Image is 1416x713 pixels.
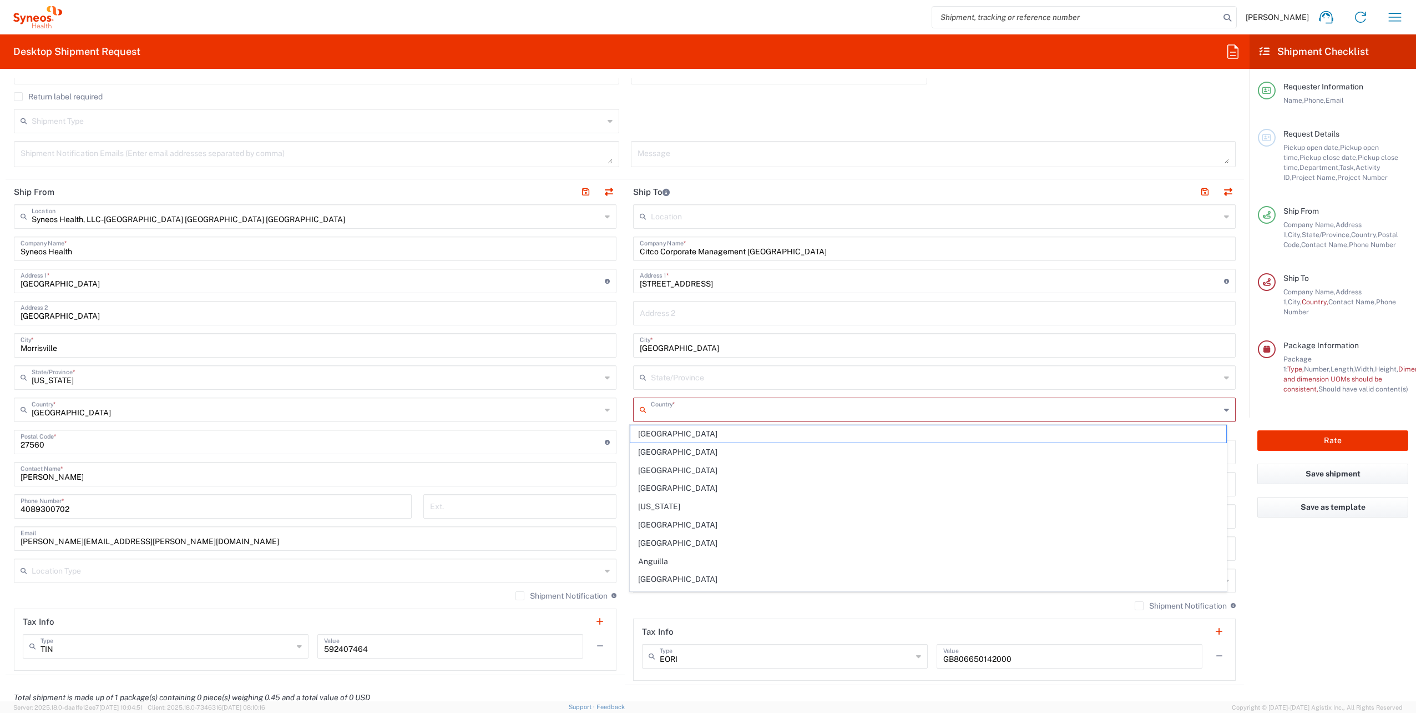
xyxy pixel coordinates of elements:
span: Company Name, [1283,288,1336,296]
span: Width, [1354,365,1375,373]
a: Support [569,704,596,710]
span: Ship To [1283,274,1309,283]
span: Project Number [1337,173,1388,182]
span: Name, [1283,96,1304,104]
span: City, [1288,298,1302,306]
span: [DATE] 08:10:16 [222,704,265,711]
span: Project Name, [1292,173,1337,182]
span: Phone, [1304,96,1326,104]
span: Task, [1339,163,1356,172]
button: Rate [1257,430,1408,451]
h2: Tax Info [642,626,674,637]
label: Shipment Notification [515,591,608,600]
span: Contact Name, [1328,298,1376,306]
h2: Desktop Shipment Request [13,45,140,58]
span: Company Name, [1283,220,1336,229]
span: Request Details [1283,129,1339,138]
span: [DATE] 10:04:51 [99,704,143,711]
span: Client: 2025.18.0-7346316 [148,704,265,711]
span: Contact Name, [1301,240,1349,249]
button: Save shipment [1257,464,1408,484]
span: Pickup close date, [1299,153,1358,162]
span: Email [1326,96,1344,104]
h2: Shipment Checklist [1260,45,1369,58]
span: [GEOGRAPHIC_DATA] [630,480,1227,497]
button: Save as template [1257,497,1408,518]
span: [GEOGRAPHIC_DATA] [630,571,1227,588]
span: Server: 2025.18.0-daa1fe12ee7 [13,704,143,711]
span: Should have valid content(s) [1318,385,1408,393]
span: Requester Information [1283,82,1363,91]
span: Anguilla [630,553,1227,570]
span: [PERSON_NAME] [1246,12,1309,22]
span: Pickup open date, [1283,143,1340,152]
a: Feedback [596,704,625,710]
span: Copyright © [DATE]-[DATE] Agistix Inc., All Rights Reserved [1232,702,1403,712]
span: Length, [1331,365,1354,373]
div: This field is required [633,422,1236,432]
label: Shipment Notification [1135,601,1227,610]
span: Country, [1302,298,1328,306]
span: Country, [1351,230,1378,239]
h2: Tax Info [23,616,54,627]
h2: Ship From [14,187,54,198]
span: [US_STATE] [630,498,1227,515]
span: Height, [1375,365,1398,373]
span: [GEOGRAPHIC_DATA] [630,535,1227,552]
span: State/Province, [1302,230,1351,239]
span: City, [1288,230,1302,239]
span: Phone Number [1349,240,1396,249]
span: Package Information [1283,341,1359,350]
input: Shipment, tracking or reference number [932,7,1220,28]
span: [GEOGRAPHIC_DATA] [630,516,1227,534]
span: Department, [1299,163,1339,172]
span: [GEOGRAPHIC_DATA] [630,425,1227,443]
span: Number, [1304,365,1331,373]
span: Package 1: [1283,355,1312,373]
span: [GEOGRAPHIC_DATA] [630,589,1227,606]
span: [GEOGRAPHIC_DATA] [630,462,1227,479]
span: [GEOGRAPHIC_DATA] [630,444,1227,461]
label: Return label required [14,92,103,101]
h2: Ship To [633,187,670,198]
span: Type, [1287,365,1304,373]
span: Ship From [1283,207,1319,215]
em: Total shipment is made up of 1 package(s) containing 0 piece(s) weighing 0.45 and a total value o... [6,693,378,702]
